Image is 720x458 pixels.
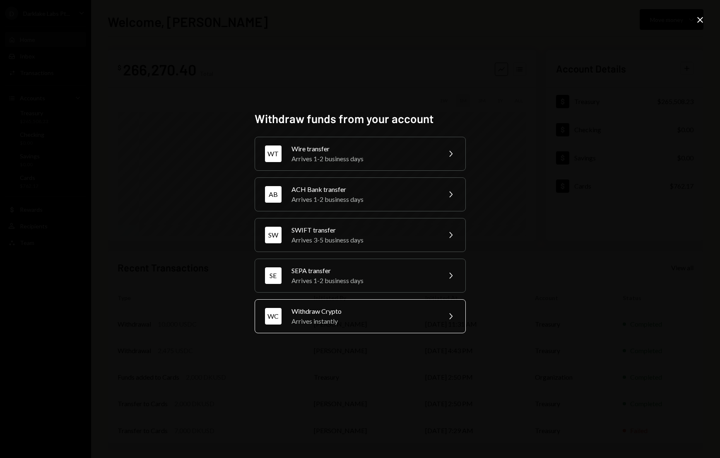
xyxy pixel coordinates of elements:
div: ACH Bank transfer [291,184,436,194]
div: SEPA transfer [291,266,436,276]
button: WTWire transferArrives 1-2 business days [255,137,466,171]
div: Arrives 1-2 business days [291,194,436,204]
button: ABACH Bank transferArrives 1-2 business days [255,177,466,211]
div: WT [265,145,282,162]
button: SESEPA transferArrives 1-2 business days [255,259,466,293]
div: AB [265,186,282,203]
div: Arrives instantly [291,316,436,326]
div: SWIFT transfer [291,225,436,235]
div: WC [265,308,282,325]
button: SWSWIFT transferArrives 3-5 business days [255,218,466,252]
div: SW [265,227,282,243]
button: WCWithdraw CryptoArrives instantly [255,299,466,333]
div: Arrives 1-2 business days [291,154,436,164]
h2: Withdraw funds from your account [255,111,466,127]
div: Arrives 3-5 business days [291,235,436,245]
div: SE [265,267,282,284]
div: Withdraw Crypto [291,306,436,316]
div: Arrives 1-2 business days [291,276,436,286]
div: Wire transfer [291,144,436,154]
